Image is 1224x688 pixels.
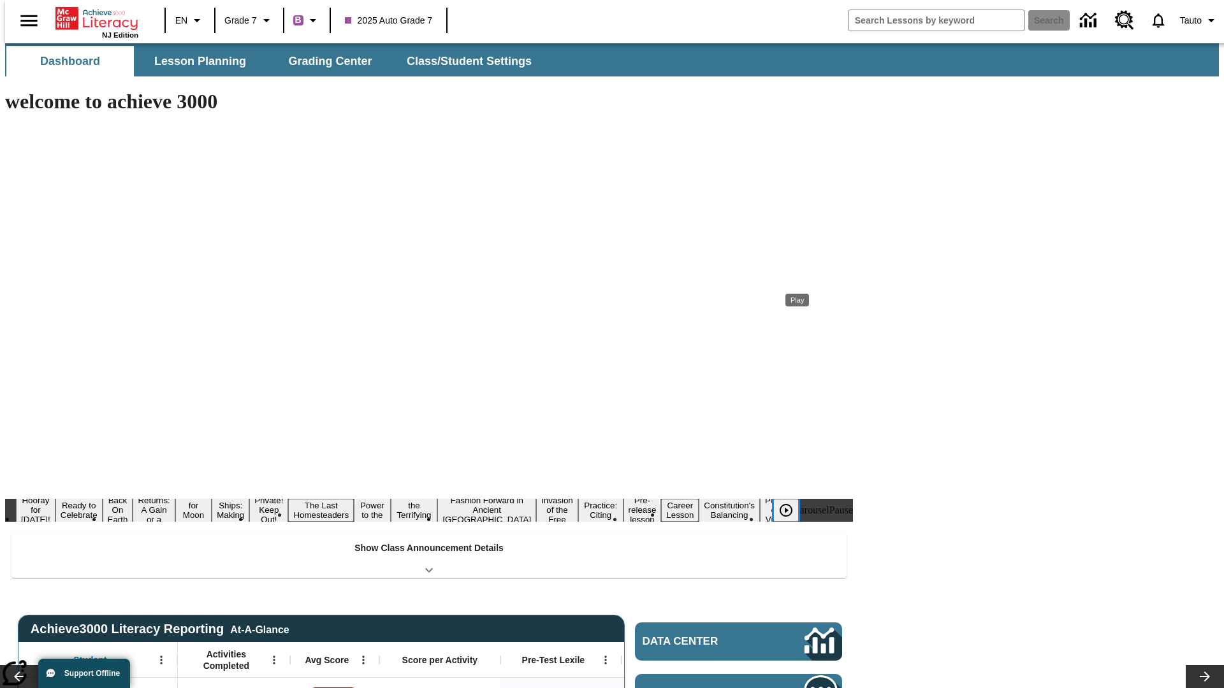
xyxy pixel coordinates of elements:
h1: welcome to achieve 3000 [5,90,853,113]
button: Language: EN, Select a language [170,9,210,32]
span: Achieve3000 Literacy Reporting [31,622,289,636]
button: Slide 15 Career Lesson [661,499,699,522]
a: Notifications [1142,4,1175,37]
span: NJ Edition [102,31,138,39]
button: Support Offline [38,659,130,688]
div: Show Class Announcement Details [11,534,847,578]
div: heroCarouselPause [775,505,853,516]
button: Open Menu [265,650,284,670]
div: Home [55,4,138,39]
a: Resource Center, Will open in new tab [1107,3,1142,38]
p: Show Class Announcement Details [354,541,504,555]
button: Slide 6 Cruise Ships: Making Waves [212,489,249,531]
span: Data Center [643,635,762,648]
span: 2025 Auto Grade 7 [345,14,433,27]
span: EN [175,14,187,27]
button: Slide 14 Pre-release lesson [623,494,662,526]
input: search field [849,10,1024,31]
span: Grade 7 [224,14,257,27]
div: Play [773,499,812,522]
span: Activities Completed [184,649,268,671]
div: SubNavbar [5,46,543,76]
button: Lesson carousel, Next [1186,665,1224,688]
button: Grade: Grade 7, Select a grade [219,9,279,32]
button: Slide 5 Time for Moon Rules? [175,489,212,531]
button: Open Menu [596,650,615,670]
button: Slide 9 Solar Power to the People [354,489,391,531]
button: Slide 4 Free Returns: A Gain or a Drain? [133,484,175,536]
button: Slide 12 The Invasion of the Free CD [536,484,578,536]
span: Score per Activity [402,654,478,666]
div: At-A-Glance [230,622,289,636]
button: Boost Class color is purple. Change class color [288,9,326,32]
button: Slide 13 Mixed Practice: Citing Evidence [578,489,623,531]
span: Tauto [1180,14,1202,27]
button: Dashboard [6,46,134,76]
button: Slide 7 Private! Keep Out! [249,494,288,526]
span: Student [73,654,106,666]
button: Slide 11 Fashion Forward in Ancient Rome [437,494,536,526]
button: Slide 3 Back On Earth [103,494,133,526]
div: SubNavbar [5,43,1219,76]
button: Play [773,499,799,522]
button: Open Menu [152,650,171,670]
span: B [295,12,302,28]
span: Pre-Test Lexile [522,654,585,666]
span: Avg Score [305,654,349,666]
span: Support Offline [64,669,120,678]
a: Data Center [1072,3,1107,38]
button: Open side menu [10,2,48,39]
div: Play [785,294,809,306]
button: Slide 2 Get Ready to Celebrate Juneteenth! [55,489,103,531]
button: Slide 16 The Constitution's Balancing Act [699,489,760,531]
button: Slide 10 Attack of the Terrifying Tomatoes [391,489,438,531]
button: Lesson Planning [136,46,264,76]
button: Slide 17 Point of View [760,494,789,526]
body: Maximum 600 characters Press Escape to exit toolbar Press Alt + F10 to reach toolbar [5,10,186,22]
button: Grading Center [266,46,394,76]
button: Slide 8 The Last Homesteaders [288,499,354,522]
button: Slide 1 Hooray for Constitution Day! [16,494,55,526]
button: Open Menu [354,650,373,670]
a: Home [55,6,138,31]
button: Profile/Settings [1175,9,1224,32]
button: Class/Student Settings [397,46,542,76]
a: Data Center [635,622,842,661]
